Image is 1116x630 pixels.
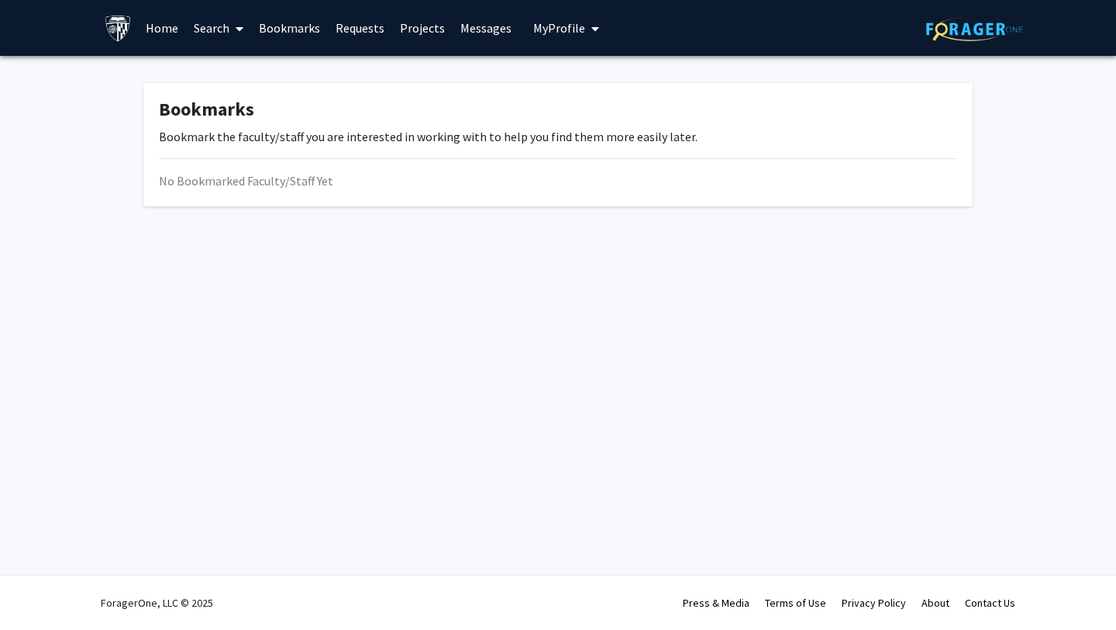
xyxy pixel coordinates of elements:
[453,1,519,55] a: Messages
[251,1,328,55] a: Bookmarks
[392,1,453,55] a: Projects
[328,1,392,55] a: Requests
[12,560,66,618] iframe: Chat
[965,596,1015,610] a: Contact Us
[186,1,251,55] a: Search
[159,171,957,190] div: No Bookmarked Faculty/Staff Yet
[926,17,1023,41] img: ForagerOne Logo
[105,15,132,42] img: Johns Hopkins University Logo
[138,1,186,55] a: Home
[683,596,749,610] a: Press & Media
[765,596,826,610] a: Terms of Use
[101,576,213,630] div: ForagerOne, LLC © 2025
[842,596,906,610] a: Privacy Policy
[921,596,949,610] a: About
[159,127,957,146] p: Bookmark the faculty/staff you are interested in working with to help you find them more easily l...
[159,99,957,121] h1: Bookmarks
[533,20,585,36] span: My Profile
